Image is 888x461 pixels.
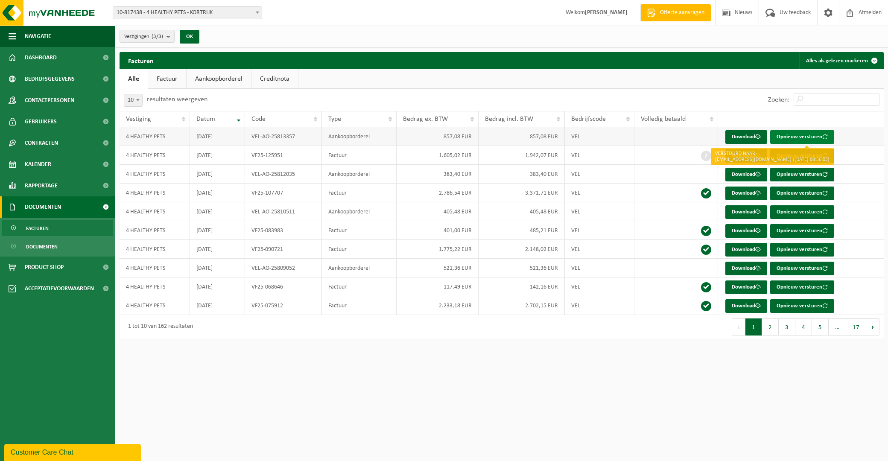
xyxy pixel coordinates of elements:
td: [DATE] [190,184,245,202]
td: 405,48 EUR [479,202,565,221]
span: Product Shop [25,257,64,278]
td: VEL [565,277,634,296]
span: … [829,318,846,336]
td: 2.233,18 EUR [397,296,479,315]
a: Aankoopborderel [187,69,251,89]
td: Aankoopborderel [322,202,396,221]
span: 10-817438 - 4 HEALTHY PETS - KORTRIJK [113,6,262,19]
iframe: chat widget [4,442,143,461]
span: Vestiging [126,116,151,123]
td: Factuur [322,296,396,315]
td: Factuur [322,277,396,296]
td: VEL [565,240,634,259]
span: 10 [124,94,142,106]
td: 1.942,07 EUR [479,146,565,165]
td: Aankoopborderel [322,127,396,146]
a: Download [725,205,767,219]
td: 4 HEALTHY PETS [120,277,190,296]
span: Acceptatievoorwaarden [25,278,94,299]
td: VEL [565,259,634,277]
button: 5 [812,318,829,336]
td: 4 HEALTHY PETS [120,165,190,184]
span: Kalender [25,154,51,175]
span: 10 [124,94,143,107]
td: [DATE] [190,146,245,165]
td: 4 HEALTHY PETS [120,184,190,202]
td: 521,36 EUR [397,259,479,277]
td: [DATE] [190,296,245,315]
strong: [PERSON_NAME] [585,9,628,16]
button: Next [866,318,879,336]
a: Creditnota [251,69,298,89]
td: VF25-090721 [245,240,322,259]
td: 142,16 EUR [479,277,565,296]
label: resultaten weergeven [147,96,207,103]
button: Opnieuw versturen [770,299,834,313]
td: VEL [565,127,634,146]
button: Opnieuw versturen [770,187,834,200]
td: Factuur [322,184,396,202]
td: VEL [565,202,634,221]
td: 4 HEALTHY PETS [120,146,190,165]
td: 4 HEALTHY PETS [120,259,190,277]
td: 521,36 EUR [479,259,565,277]
label: Zoeken: [768,96,789,103]
h2: Facturen [120,52,162,69]
button: Opnieuw versturen [770,205,834,219]
td: 383,40 EUR [479,165,565,184]
td: 857,08 EUR [397,127,479,146]
span: Bedrag incl. BTW [485,116,533,123]
td: 4 HEALTHY PETS [120,202,190,221]
span: Contactpersonen [25,90,74,111]
button: Opnieuw versturen [770,149,834,163]
span: Documenten [25,196,61,218]
td: Factuur [322,240,396,259]
span: Bedrijfscode [571,116,606,123]
td: VF25-083983 [245,221,322,240]
td: 4 HEALTHY PETS [120,127,190,146]
td: VEL-AO-25813357 [245,127,322,146]
span: Type [328,116,341,123]
td: [DATE] [190,277,245,296]
td: 4 HEALTHY PETS [120,296,190,315]
td: [DATE] [190,127,245,146]
td: Aankoopborderel [322,259,396,277]
td: VEL [565,296,634,315]
td: [DATE] [190,221,245,240]
td: VF25-075912 [245,296,322,315]
button: Opnieuw versturen [770,262,834,275]
td: VF25-068646 [245,277,322,296]
td: VF25-125951 [245,146,322,165]
button: 2 [762,318,779,336]
count: (3/3) [152,34,163,39]
td: VEL [565,146,634,165]
span: Vestigingen [124,30,163,43]
td: 117,49 EUR [397,277,479,296]
a: Alle [120,69,148,89]
button: Opnieuw versturen [770,243,834,257]
td: 857,08 EUR [479,127,565,146]
button: 17 [846,318,866,336]
td: [DATE] [190,240,245,259]
a: Download [725,168,767,181]
span: Bedrag ex. BTW [403,116,448,123]
button: Opnieuw versturen [770,224,834,238]
button: Opnieuw versturen [770,168,834,181]
span: Documenten [26,239,58,255]
a: Download [725,224,767,238]
span: Facturen [26,220,49,236]
a: Offerte aanvragen [640,4,711,21]
span: Navigatie [25,26,51,47]
td: 485,21 EUR [479,221,565,240]
span: Gebruikers [25,111,57,132]
span: Volledig betaald [641,116,686,123]
td: 3.371,71 EUR [479,184,565,202]
button: OK [180,30,199,44]
span: Contracten [25,132,58,154]
td: VEL-AO-25809052 [245,259,322,277]
td: 2.702,15 EUR [479,296,565,315]
button: 3 [779,318,795,336]
a: Facturen [2,220,113,236]
td: VEL [565,184,634,202]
